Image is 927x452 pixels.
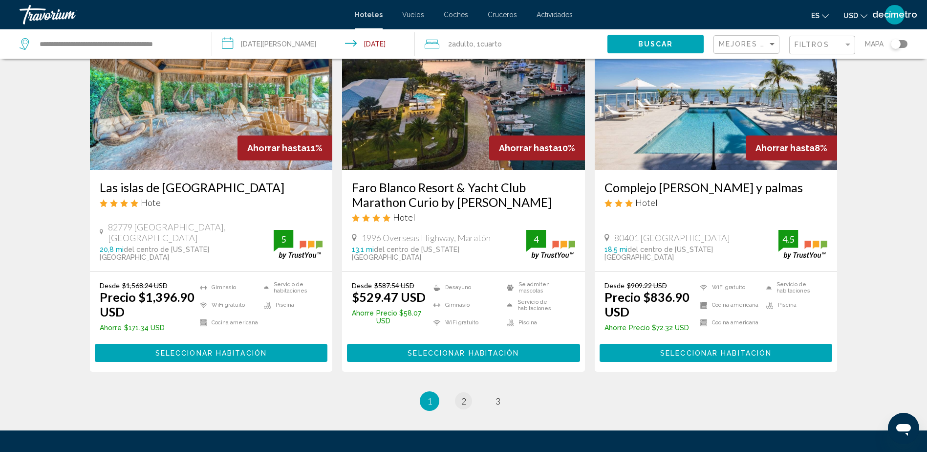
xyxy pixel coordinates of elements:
img: trustyou-badge.svg [526,230,575,259]
button: Menú de usuario [882,4,907,25]
font: Cocina americana [712,302,758,308]
iframe: Button to launch messaging window [888,413,919,444]
font: Gimnasio [445,302,470,308]
font: 2 [448,40,452,48]
button: Fecha de entrada: 30 ago, 2025 Fecha de salida: 1 sep 2025 [212,29,414,59]
button: Seleccionar habitación [95,344,328,362]
a: Hoteles [355,11,383,19]
a: Cruceros [488,11,517,19]
h3: Faro Blanco Resort & Yacht Club Marathon Curio by [PERSON_NAME] [352,180,575,209]
img: Imagen del hotel [342,14,585,170]
img: Imagen del hotel [90,14,333,170]
span: 13,1 mi [352,246,374,253]
a: Vuelos [402,11,424,19]
span: 82779 [GEOGRAPHIC_DATA], [GEOGRAPHIC_DATA] [108,222,274,243]
span: del centro de [US_STATE][GEOGRAPHIC_DATA] [604,246,713,261]
span: 2 [461,396,466,407]
span: Hotel [393,212,415,223]
span: Seleccionar habitación [155,349,267,357]
span: USD [843,12,858,20]
ins: $529.47 USD [352,290,426,304]
font: Piscina [778,302,797,308]
font: Cocina americana [212,319,258,326]
span: Ahorrar hasta [755,143,815,153]
span: decímetro [872,10,917,20]
font: Precio $58.07 USD [376,309,429,325]
span: 20,8 mi [100,246,124,253]
span: Cuarto [480,40,502,48]
span: Desde [604,281,625,290]
ul: Paginación [90,391,838,411]
del: $1,568.24 USD [122,281,168,290]
font: Piscina [518,319,537,326]
img: Imagen del hotel [595,14,838,170]
span: Ahorrar hasta [247,143,306,153]
del: $909.22 USD [627,281,667,290]
span: 18,5 mi [604,246,627,253]
a: Seleccionar habitación [95,346,328,357]
span: Desde [100,281,120,290]
img: trustyou-badge.svg [274,230,323,259]
a: Las islas de [GEOGRAPHIC_DATA] [100,180,323,195]
mat-select: Ordenar por [719,41,776,49]
font: Servicio de habitaciones [776,281,827,294]
div: Hotel 4 estrellas [352,212,575,223]
font: Desayuno [445,284,471,291]
font: Gimnasio [212,284,236,291]
img: trustyou-badge.svg [778,230,827,259]
span: Filtros [795,41,829,48]
span: es [811,12,819,20]
font: Servicio de habitaciones [517,299,575,312]
a: Seleccionar habitación [600,346,833,357]
a: Coches [444,11,468,19]
span: Ahorre [352,309,374,325]
font: Servicio de habitaciones [274,281,323,294]
button: Seleccionar habitación [600,344,833,362]
span: Ahorre [100,324,122,332]
div: 4 [526,233,546,245]
span: Adulto [452,40,474,48]
font: Se admiten mascotas [518,281,575,294]
span: 1 [427,396,432,407]
div: 11% [237,136,332,160]
font: Precio $72.32 USD [629,324,689,332]
div: 4.5 [778,233,798,245]
div: Hotel 4 estrellas [100,197,323,208]
span: Ahorrar hasta [499,143,558,153]
div: 8% [746,136,837,160]
div: 5 [274,233,293,245]
font: Piscina [276,302,294,308]
a: Seleccionar habitación [347,346,580,357]
button: Cambiar moneda [843,8,867,23]
span: Hotel [141,197,163,208]
span: del centro de [US_STATE][GEOGRAPHIC_DATA] [352,246,459,261]
button: Filtro [789,35,855,55]
a: Actividades [537,11,573,19]
span: Desde [352,281,372,290]
div: Hotel 3 estrellas [604,197,828,208]
font: Cocina americana [712,319,758,326]
span: Hotel [635,197,658,208]
span: Mapa [865,37,884,51]
button: Viajeros: 2 adultos, 0 niños [415,29,607,59]
a: Complejo [PERSON_NAME] y palmas [604,180,828,195]
font: WiFi gratuito [445,319,478,326]
span: Seleccionar habitación [408,349,519,357]
button: Alternar mapa [884,40,907,48]
span: Buscar [638,41,673,48]
span: del centro de [US_STATE][GEOGRAPHIC_DATA] [100,246,209,261]
ins: Precio $1,396.90 USD [100,290,194,319]
button: Seleccionar habitación [347,344,580,362]
span: 1996 Overseas Highway, Maratón [362,232,491,243]
button: Buscar [607,35,704,53]
span: Seleccionar habitación [660,349,772,357]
